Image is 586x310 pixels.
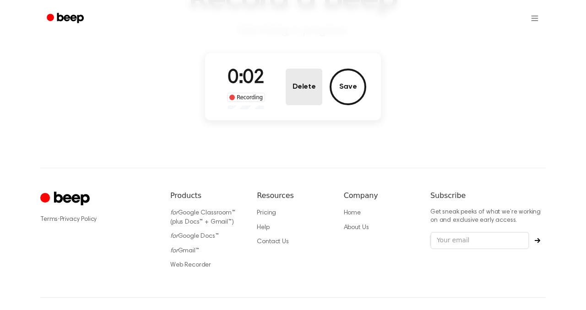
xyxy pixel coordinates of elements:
[227,93,265,102] div: Recording
[344,210,361,216] a: Home
[170,210,235,225] a: forGoogle Classroom™ (plus Docs™ + Gmail™)
[170,233,178,240] i: for
[344,190,416,201] h6: Company
[170,233,219,240] a: forGoogle Docs™
[40,216,58,223] a: Terms
[40,190,92,208] a: Cruip
[170,190,242,201] h6: Products
[170,210,178,216] i: for
[60,216,97,223] a: Privacy Policy
[286,69,322,105] button: Delete Audio Record
[40,215,156,224] div: ·
[170,248,178,254] i: for
[40,10,92,27] a: Beep
[170,248,199,254] a: forGmail™
[330,69,366,105] button: Save Audio Record
[228,69,264,88] span: 0:02
[170,262,211,268] a: Web Recorder
[430,190,546,201] h6: Subscribe
[344,224,369,231] a: About Us
[430,208,546,224] p: Get sneak peeks of what we’re working on and exclusive early access.
[257,210,276,216] a: Pricing
[430,232,529,249] input: Your email
[257,239,288,245] a: Contact Us
[524,7,546,29] button: Open menu
[257,224,269,231] a: Help
[257,190,329,201] h6: Resources
[529,238,546,243] button: Subscribe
